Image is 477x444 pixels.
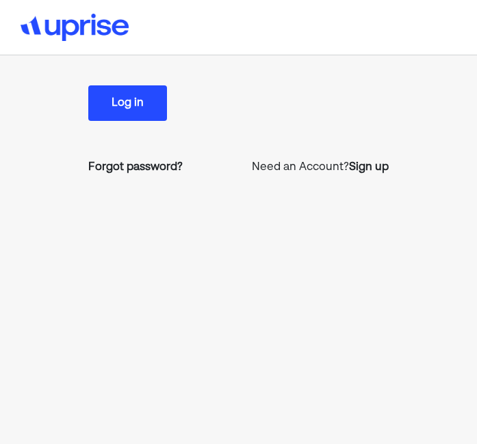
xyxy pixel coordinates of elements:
a: Forgot password? [88,159,183,176]
button: Log in [88,85,167,121]
p: Need an Account? [252,159,389,176]
a: Sign up [349,159,389,176]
